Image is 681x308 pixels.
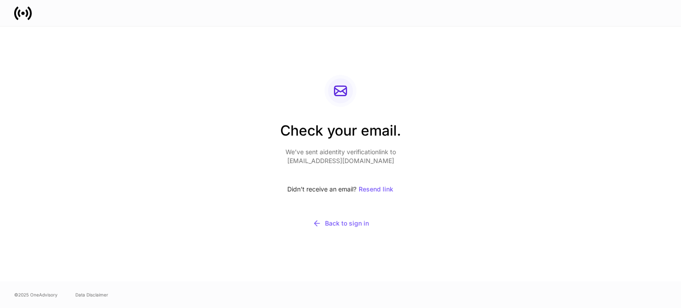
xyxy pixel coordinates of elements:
[313,219,369,228] div: Back to sign in
[280,121,401,148] h2: Check your email.
[75,291,108,298] a: Data Disclaimer
[280,148,401,165] p: We’ve sent a identity verification link to [EMAIL_ADDRESS][DOMAIN_NAME]
[14,291,58,298] span: © 2025 OneAdvisory
[280,213,401,234] button: Back to sign in
[280,179,401,199] div: Didn’t receive an email?
[358,179,394,199] button: Resend link
[359,186,393,192] div: Resend link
